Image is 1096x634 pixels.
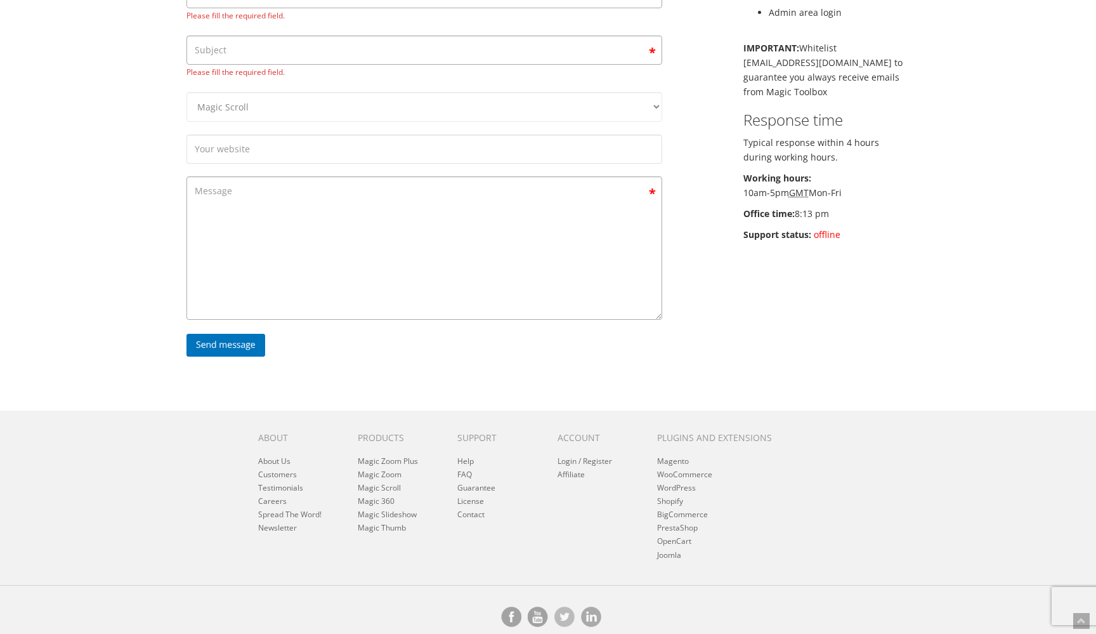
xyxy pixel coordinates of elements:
[743,112,910,128] h3: Response time
[581,607,601,627] a: Magic Toolbox on [DOMAIN_NAME]
[258,522,297,533] a: Newsletter
[258,433,339,442] h6: About
[457,482,495,493] a: Guarantee
[358,469,401,480] a: Magic Zoom
[657,496,683,506] a: Shopify
[258,469,297,480] a: Customers
[358,433,438,442] h6: Products
[358,482,401,493] a: Magic Scroll
[358,509,417,520] a: Magic Slideshow
[457,496,484,506] a: License
[358,522,406,533] a: Magic Thumb
[743,135,910,164] p: Typical response within 4 hours during working hours.
[558,469,585,480] a: Affiliate
[358,496,395,506] a: Magic 360
[554,607,575,627] a: Magic Toolbox's Twitter account
[457,456,474,466] a: Help
[186,135,662,164] input: Your website
[743,206,910,221] p: 8:13 pm
[657,522,698,533] a: PrestaShop
[358,456,418,466] a: Magic Zoom Plus
[657,536,691,546] a: OpenCart
[258,509,322,520] a: Spread The Word!
[657,509,708,520] a: BigCommerce
[743,172,811,184] b: Working hours:
[258,482,303,493] a: Testimonials
[186,65,662,79] span: Please fill the required field.
[457,469,472,480] a: FAQ
[743,208,795,220] b: Office time:
[657,550,681,560] a: Joomla
[657,433,788,442] h6: Plugins and extensions
[743,228,811,241] b: Support status:
[743,41,910,99] p: Whitelist [EMAIL_ADDRESS][DOMAIN_NAME] to guarantee you always receive emails from Magic Toolbox
[814,228,840,241] span: offline
[657,482,696,493] a: WordPress
[769,5,910,20] li: Admin area login
[186,36,662,65] input: Subject
[258,456,290,466] a: About Us
[657,469,712,480] a: WooCommerce
[789,187,809,199] acronym: Greenwich Mean Time
[558,456,612,466] a: Login / Register
[258,496,287,506] a: Careers
[501,607,521,627] a: Magic Toolbox on Facebook
[657,456,689,466] a: Magento
[743,171,910,200] p: 10am-5pm Mon-Fri
[743,42,799,54] b: IMPORTANT:
[457,509,485,520] a: Contact
[528,607,548,627] a: Magic Toolbox on [DOMAIN_NAME]
[457,433,538,442] h6: Support
[186,8,662,23] span: Please fill the required field.
[186,334,265,357] input: Send message
[558,433,638,442] h6: Account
